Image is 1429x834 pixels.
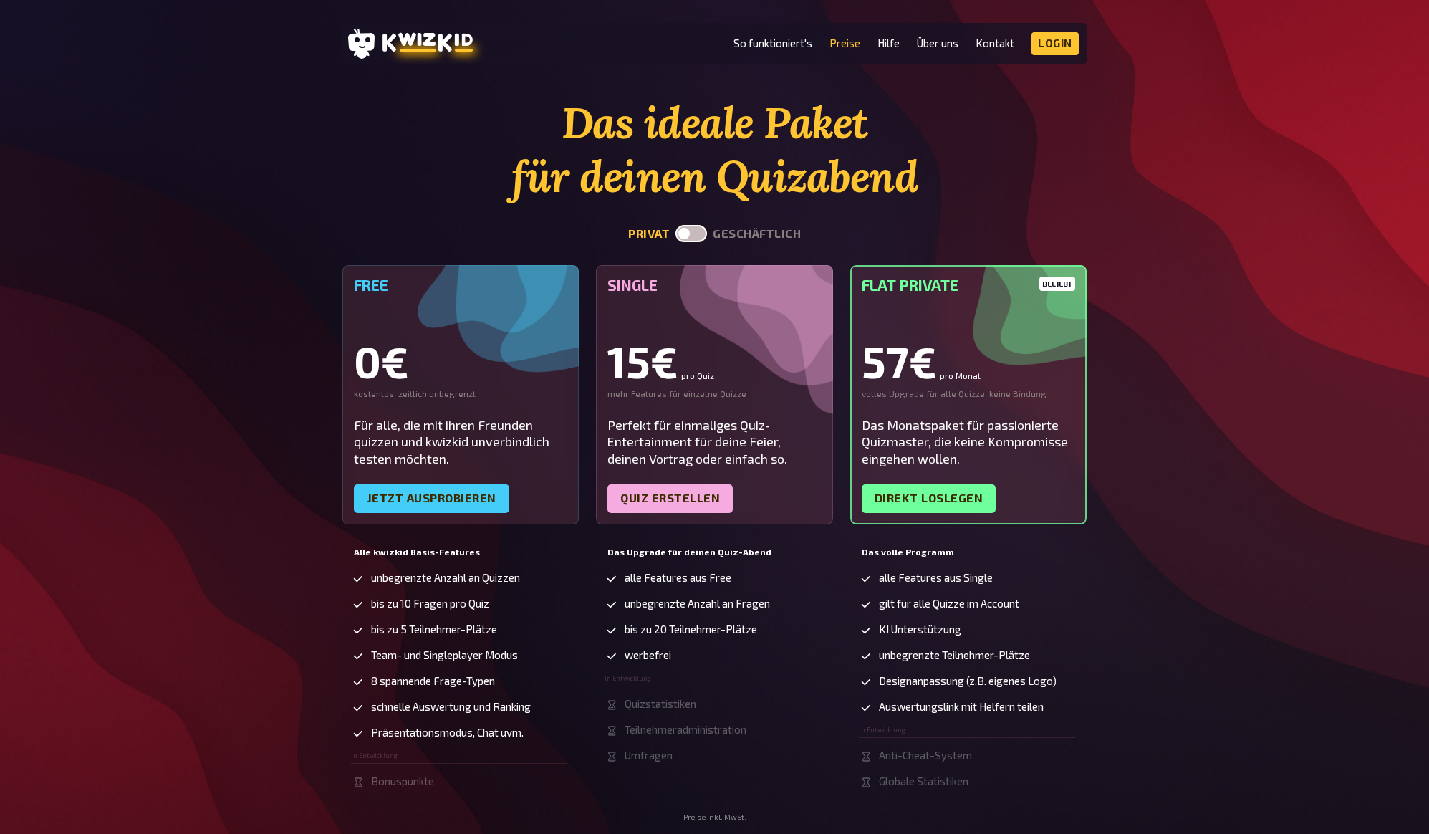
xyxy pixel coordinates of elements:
[862,547,1076,557] h5: Das volle Programm
[351,752,398,759] span: In Entwicklung
[371,675,495,687] span: 8 spannende Frage-Typen
[342,96,1087,203] h1: Das ideale Paket für deinen Quizabend
[862,340,1076,383] div: 57€
[879,598,1019,610] span: gilt für alle Quizze im Account
[371,727,524,739] span: Präsentationsmodus, Chat uvm.
[354,388,568,400] div: kostenlos, zeitlich unbegrenzt
[829,37,860,49] a: Preise
[625,724,746,736] span: Teilnehmeradministration
[681,371,714,380] small: pro Quiz
[713,227,801,241] button: geschäftlich
[625,698,696,710] span: Quizstatistiken
[879,572,993,584] span: alle Features aus Single
[625,749,673,762] span: Umfragen
[625,598,770,610] span: unbegrenzte Anzahl an Fragen
[862,277,1076,294] h5: Flat Private
[607,277,822,294] h5: Single
[879,649,1030,661] span: unbegrenzte Teilnehmer-Plätze
[862,388,1076,400] div: volles Upgrade für alle Quizze, keine Bindung
[607,484,733,513] a: Quiz erstellen
[605,675,651,682] span: In Entwicklung
[917,37,958,49] a: Über uns
[371,775,434,787] span: Bonuspunkte
[862,484,996,513] a: Direkt loslegen
[879,675,1057,687] span: Designanpassung (z.B. eigenes Logo)
[354,484,509,513] a: Jetzt ausprobieren
[625,572,731,584] span: alle Features aus Free
[371,598,489,610] span: bis zu 10 Fragen pro Quiz
[354,417,568,467] div: Für alle, die mit ihren Freunden quizzen und kwizkid unverbindlich testen möchten.
[607,547,822,557] h5: Das Upgrade für deinen Quiz-Abend
[371,649,518,661] span: Team- und Singleplayer Modus
[607,340,822,383] div: 15€
[607,388,822,400] div: mehr Features für einzelne Quizze
[879,775,968,787] span: Globale Statistiken
[354,277,568,294] h5: Free
[877,37,900,49] a: Hilfe
[976,37,1014,49] a: Kontakt
[371,572,520,584] span: unbegrenzte Anzahl an Quizzen
[879,749,972,762] span: Anti-Cheat-System
[371,623,497,636] span: bis zu 5 Teilnehmer-Plätze
[371,701,531,713] span: schnelle Auswertung und Ranking
[625,623,757,636] span: bis zu 20 Teilnehmer-Plätze
[733,37,812,49] a: So funktioniert's
[625,649,671,661] span: werbefrei
[862,417,1076,467] div: Das Monatspaket für passionierte Quizmaster, die keine Kompromisse eingehen wollen.
[607,417,822,467] div: Perfekt für einmaliges Quiz-Entertainment für deine Feier, deinen Vortrag oder einfach so.
[354,547,568,557] h5: Alle kwizkid Basis-Features
[1031,32,1079,55] a: Login
[683,813,746,822] small: Preise inkl. MwSt.
[628,227,670,241] button: privat
[879,701,1044,713] span: Auswertungslink mit Helfern teilen
[940,371,981,380] small: pro Monat
[354,340,568,383] div: 0€
[879,623,961,636] span: KI Unterstützung
[859,727,905,734] span: In Entwicklung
